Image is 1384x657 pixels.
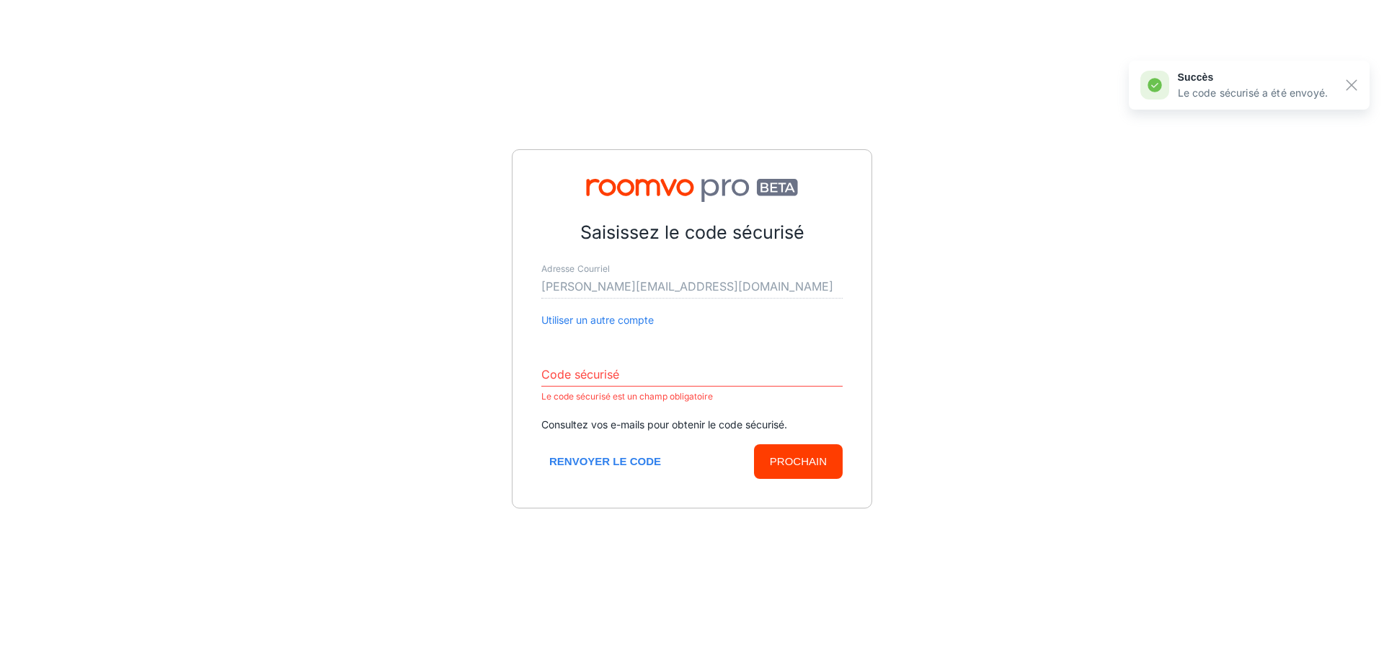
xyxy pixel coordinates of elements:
[541,391,713,402] font: Le code sécurisé est un champ obligatoire
[541,418,787,431] font: Consultez vos e-mails pour obtenir le code sécurisé.
[541,363,843,387] input: Entrez le code sécurisé
[541,263,610,274] font: Adresse Courriel
[754,444,843,479] button: Prochain
[541,444,669,479] button: Renvoyer le code
[541,179,843,202] img: Roomvo PRO bêta
[549,455,661,467] font: Renvoyer le code
[770,455,827,467] font: Prochain
[1178,71,1214,83] font: succès
[580,221,804,243] font: Saisissez le code sécurisé
[1178,87,1328,99] font: Le code sécurisé a été envoyé.
[541,312,654,329] button: Utiliser un autre compte
[541,275,843,299] input: monnom@exemple.com
[541,314,654,327] font: Utiliser un autre compte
